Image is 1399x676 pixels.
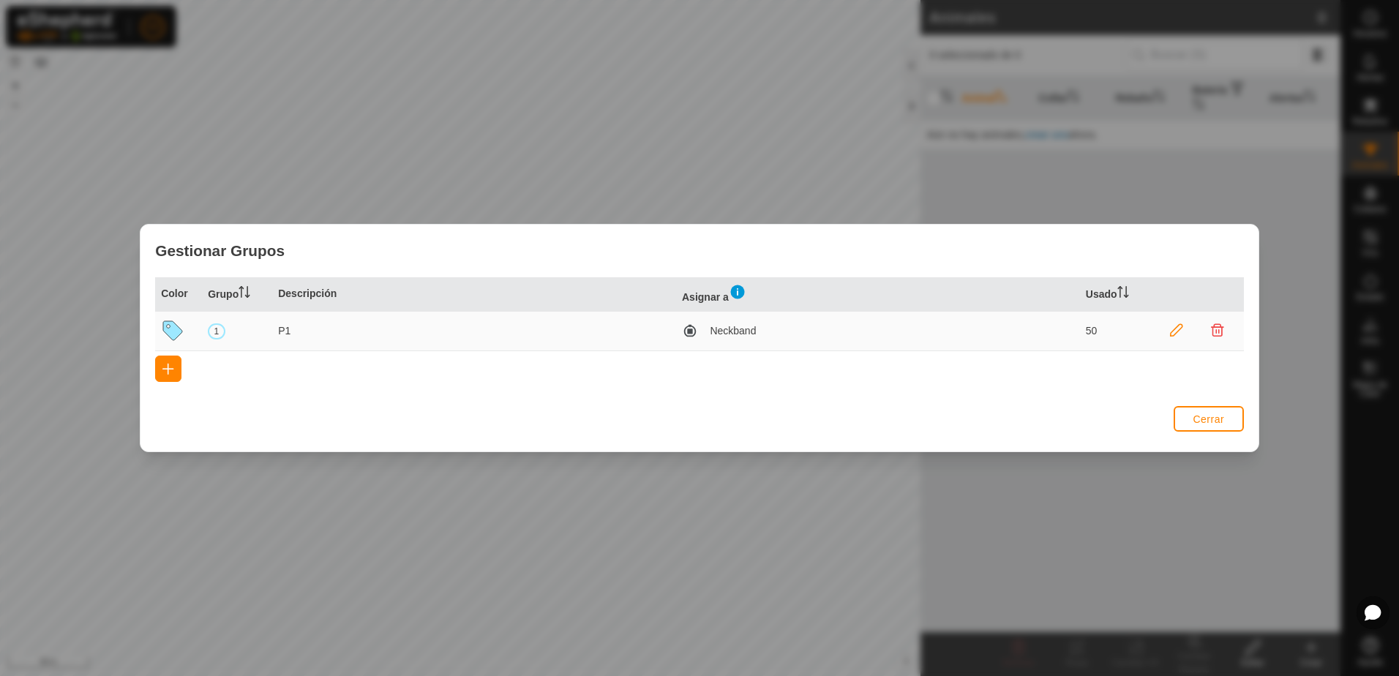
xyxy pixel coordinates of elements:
[202,277,272,312] th: Grupo
[1080,277,1150,312] th: Usado
[1174,406,1244,432] button: Cerrar
[140,225,1259,277] div: Gestionar Grupos
[208,323,225,339] span: 1
[676,277,1080,312] th: Asignar a
[710,323,756,339] span: Neckband
[155,277,202,312] th: Color
[729,283,746,301] img: Información
[278,325,290,337] p-celleditor: P1
[1193,413,1224,425] span: Cerrar
[1086,325,1098,337] p-celleditor: 50
[272,277,676,312] th: Descripción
